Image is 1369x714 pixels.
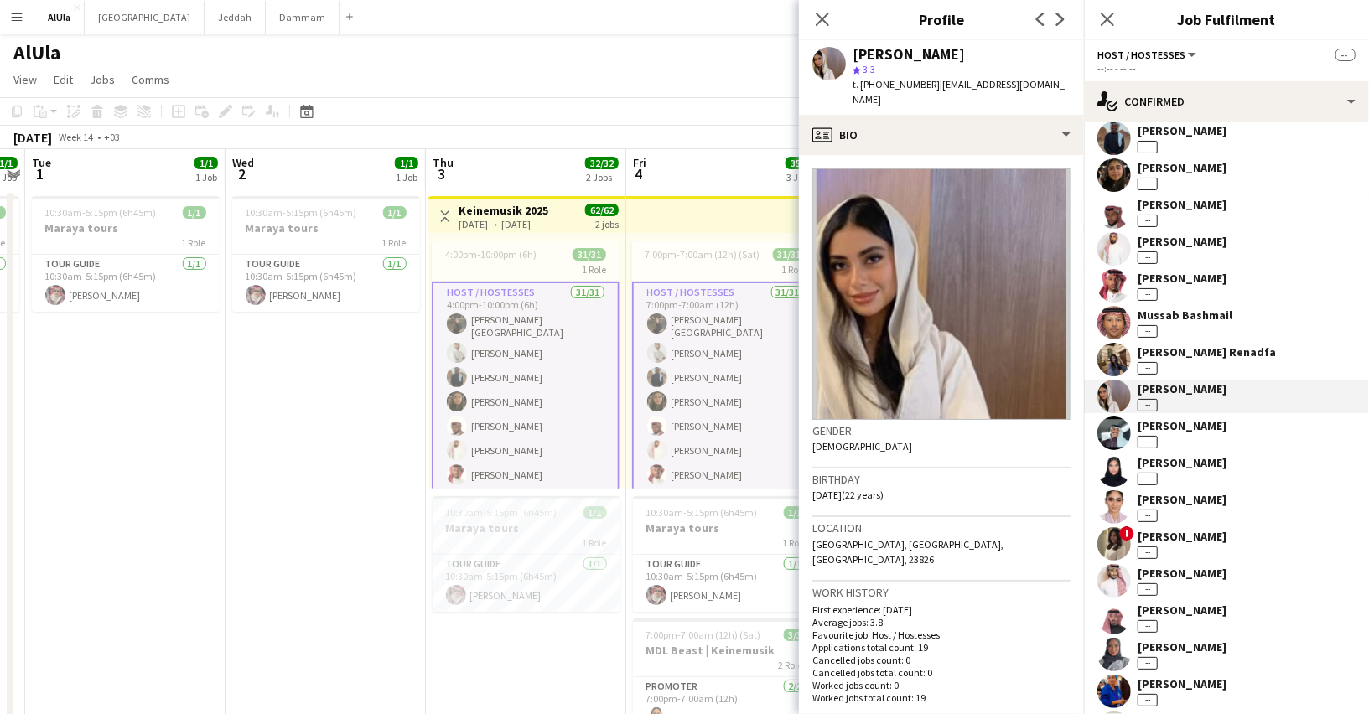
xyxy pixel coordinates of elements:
h3: Maraya tours [32,220,220,235]
p: Worked jobs count: 0 [812,679,1071,691]
div: Confirmed [1084,81,1369,122]
div: --:-- - --:-- [1097,62,1356,75]
span: | [EMAIL_ADDRESS][DOMAIN_NAME] [853,78,1065,106]
span: Host / Hostesses [1097,49,1185,61]
a: Edit [47,69,80,91]
p: Cancelled jobs count: 0 [812,654,1071,666]
div: -- [1138,251,1158,264]
span: 7:00pm-7:00am (12h) (Sat) [646,248,760,261]
app-job-card: 10:30am-5:15pm (6h45m)1/1Maraya tours1 RoleTour Guide1/110:30am-5:15pm (6h45m)[PERSON_NAME] [32,196,220,312]
h3: Job Fulfilment [1084,8,1369,30]
div: -- [1138,657,1158,670]
button: AlUla [34,1,85,34]
span: 1 [29,164,51,184]
button: [GEOGRAPHIC_DATA] [85,1,205,34]
span: Comms [132,72,169,87]
div: -- [1138,325,1158,338]
div: -- [1138,141,1158,153]
p: First experience: [DATE] [812,603,1071,616]
div: -- [1138,288,1158,301]
div: -- [1138,215,1158,227]
span: 3 [430,164,454,184]
button: Host / Hostesses [1097,49,1199,61]
div: 2 jobs [595,216,619,230]
h3: Maraya tours [232,220,420,235]
h3: Maraya tours [433,520,620,535]
span: 1 Role [782,263,806,276]
app-job-card: 10:30am-5:15pm (6h45m)1/1Maraya tours1 RoleTour Guide1/110:30am-5:15pm (6h45m)[PERSON_NAME] [633,496,821,612]
span: 1 Role [382,236,407,249]
span: 10:30am-5:15pm (6h45m) [446,506,557,519]
span: -- [1335,49,1356,61]
span: 31/31 [573,248,606,261]
app-job-card: 10:30am-5:15pm (6h45m)1/1Maraya tours1 RoleTour Guide1/110:30am-5:15pm (6h45m)[PERSON_NAME] [433,496,620,612]
app-card-role: Tour Guide1/110:30am-5:15pm (6h45m)[PERSON_NAME] [32,255,220,312]
div: [PERSON_NAME] [1138,529,1226,544]
span: 1/1 [194,157,218,169]
span: 32/32 [585,157,619,169]
span: t. [PHONE_NUMBER] [853,78,940,91]
span: 1 Role [783,536,807,549]
span: [GEOGRAPHIC_DATA], [GEOGRAPHIC_DATA], [GEOGRAPHIC_DATA], 23826 [812,538,1003,566]
span: 1 Role [582,263,606,276]
a: Jobs [83,69,122,91]
span: Week 14 [55,131,97,143]
span: 7:00pm-7:00am (12h) (Sat) [646,629,761,641]
div: +03 [104,131,120,143]
h3: Profile [799,8,1084,30]
span: 4:00pm-10:00pm (6h) [445,248,537,261]
div: [PERSON_NAME] [1138,271,1226,286]
h3: Birthday [812,472,1071,487]
div: [PERSON_NAME] [1138,234,1226,249]
span: 31/31 [773,248,806,261]
div: [PERSON_NAME] [1138,381,1226,396]
app-job-card: 7:00pm-7:00am (12h) (Sat)31/311 RoleHost / Hostesses31/317:00pm-7:00am (12h)[PERSON_NAME][GEOGRAP... [632,241,820,489]
span: 1 Role [182,236,206,249]
img: Crew avatar or photo [812,168,1071,420]
div: [DATE] [13,129,52,146]
app-card-role: Tour Guide1/110:30am-5:15pm (6h45m)[PERSON_NAME] [433,555,620,612]
div: [PERSON_NAME] [1138,603,1226,618]
span: Jobs [90,72,115,87]
div: -- [1138,178,1158,190]
p: Applications total count: 19 [812,641,1071,654]
h1: AlUla [13,40,60,65]
span: 4 [630,164,646,184]
div: [PERSON_NAME] [1138,123,1226,138]
p: Cancelled jobs total count: 0 [812,666,1071,679]
span: 1/1 [395,157,418,169]
span: ! [1119,526,1134,541]
span: 10:30am-5:15pm (6h45m) [45,206,157,219]
span: 2 Roles [779,659,807,671]
h3: Maraya tours [633,520,821,535]
p: Worked jobs total count: 19 [812,691,1071,704]
span: 62/62 [585,204,619,216]
span: Tue [32,155,51,170]
button: Jeddah [205,1,266,34]
app-card-role: Tour Guide1/110:30am-5:15pm (6h45m)[PERSON_NAME] [232,255,420,312]
span: Edit [54,72,73,87]
div: [PERSON_NAME] [853,47,965,62]
span: 1/1 [183,206,206,219]
h3: Gender [812,423,1071,438]
span: [DATE] (22 years) [812,489,884,501]
div: -- [1138,362,1158,375]
span: 1/1 [383,206,407,219]
div: -- [1138,620,1158,633]
span: View [13,72,37,87]
div: [PERSON_NAME] [1138,676,1226,691]
div: [DATE] → [DATE] [459,218,548,230]
span: 10:30am-5:15pm (6h45m) [646,506,758,519]
span: 2 [230,164,254,184]
div: [PERSON_NAME] Renadfa [1138,344,1276,360]
div: -- [1138,399,1158,411]
div: 1 Job [195,171,217,184]
span: 1/1 [583,506,607,519]
app-job-card: 4:00pm-10:00pm (6h)31/311 RoleHost / Hostesses31/314:00pm-10:00pm (6h)[PERSON_NAME][GEOGRAPHIC_DA... [432,241,620,489]
div: [PERSON_NAME] [1138,639,1226,654]
span: 35/35 [786,157,819,169]
h3: Keinemusik 2025 [459,203,548,218]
